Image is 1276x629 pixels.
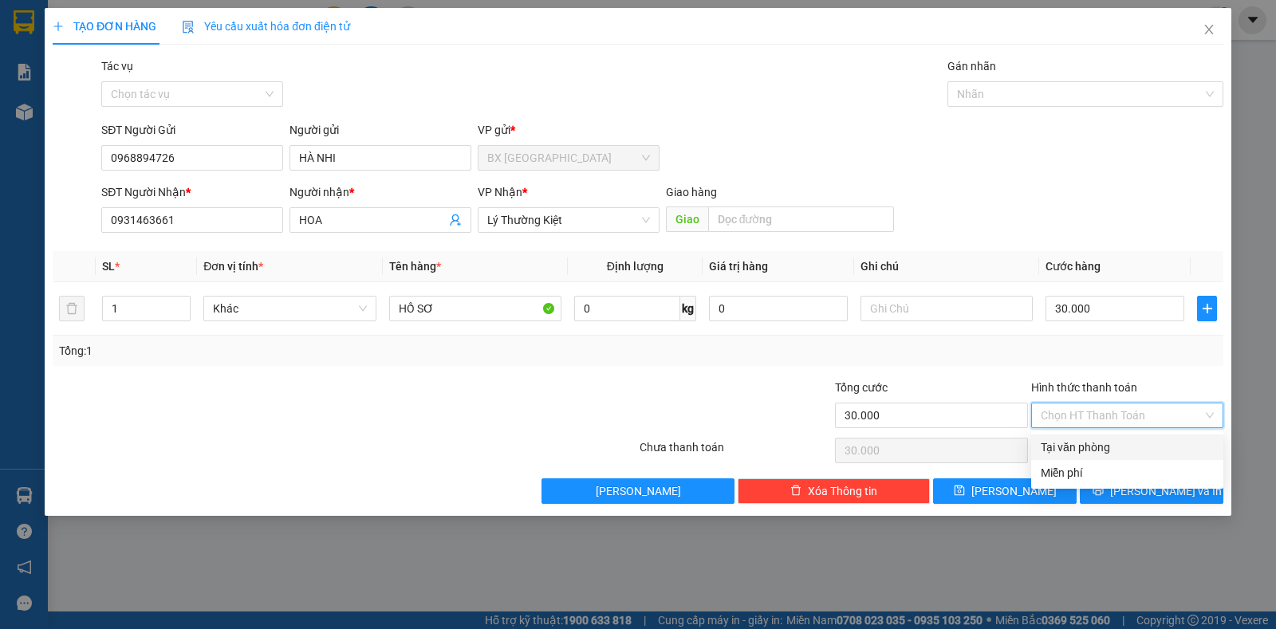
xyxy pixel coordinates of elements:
[954,485,965,497] span: save
[861,296,1033,321] input: Ghi Chú
[1031,381,1137,394] label: Hình thức thanh toán
[478,186,522,199] span: VP Nhận
[14,71,175,93] div: 0392958706
[1110,482,1222,500] span: [PERSON_NAME] và In
[102,260,115,273] span: SL
[1197,296,1217,321] button: plus
[187,33,324,52] div: PHƯỢNG
[1080,478,1223,504] button: printer[PERSON_NAME] và In
[389,296,561,321] input: VD: Bàn, Ghế
[808,482,877,500] span: Xóa Thông tin
[666,186,717,199] span: Giao hàng
[101,121,283,139] div: SĐT Người Gửi
[14,15,38,32] span: Gửi:
[709,260,768,273] span: Giá trị hàng
[449,214,462,226] span: user-add
[187,15,225,32] span: Nhận:
[933,478,1077,504] button: save[PERSON_NAME]
[666,206,708,232] span: Giao
[1198,302,1216,315] span: plus
[854,251,1039,282] th: Ghi chú
[14,14,175,52] div: BX [GEOGRAPHIC_DATA]
[1041,464,1214,482] div: Miễn phí
[53,20,156,33] span: TẠO ĐƠN HÀNG
[487,208,650,232] span: Lý Thường Kiệt
[478,121,660,139] div: VP gửi
[59,342,494,360] div: Tổng: 1
[708,206,895,232] input: Dọc đường
[596,482,681,500] span: [PERSON_NAME]
[187,52,324,74] div: 0375225351
[709,296,848,321] input: 0
[607,260,664,273] span: Định lượng
[289,121,471,139] div: Người gửi
[101,183,283,201] div: SĐT Người Nhận
[638,438,833,466] div: Chưa thanh toán
[1203,23,1215,36] span: close
[187,14,324,33] div: An Sương
[53,21,64,32] span: plus
[59,296,85,321] button: delete
[835,381,888,394] span: Tổng cước
[289,183,471,201] div: Người nhận
[101,60,133,73] label: Tác vụ
[542,478,734,504] button: [PERSON_NAME]
[971,482,1057,500] span: [PERSON_NAME]
[389,260,441,273] span: Tên hàng
[1046,260,1101,273] span: Cước hàng
[12,103,178,122] div: 70.000
[790,485,801,497] span: delete
[738,478,930,504] button: deleteXóa Thông tin
[1093,485,1104,497] span: printer
[680,296,696,321] span: kg
[947,60,996,73] label: Gán nhãn
[182,21,195,33] img: icon
[1187,8,1231,53] button: Close
[203,260,263,273] span: Đơn vị tính
[12,104,37,121] span: CR :
[1041,438,1214,456] div: Tại văn phòng
[14,52,175,71] div: CÔ HẰNG
[182,20,350,33] span: Yêu cầu xuất hóa đơn điện tử
[487,146,650,170] span: BX Tân Châu
[213,297,366,320] span: Khác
